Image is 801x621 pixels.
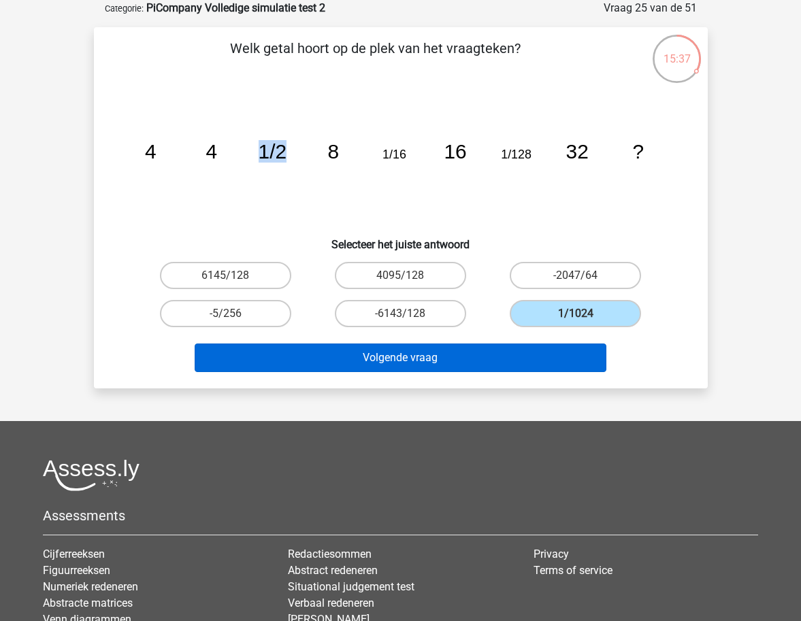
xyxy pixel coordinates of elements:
a: Privacy [534,548,569,560]
tspan: 4 [144,140,156,163]
small: Categorie: [105,3,144,14]
div: 15:37 [651,33,702,67]
label: -5/256 [160,300,291,327]
a: Abstracte matrices [43,597,133,609]
p: Welk getal hoort op de plek van het vraagteken? [116,38,635,79]
tspan: ? [632,140,644,163]
a: Numeriek redeneren [43,580,138,593]
tspan: 1/2 [258,140,287,163]
label: 6145/128 [160,262,291,289]
tspan: 4 [206,140,217,163]
tspan: 1/128 [501,148,532,161]
img: Assessly logo [43,459,140,491]
label: 4095/128 [335,262,466,289]
a: Abstract redeneren [288,564,378,577]
a: Terms of service [534,564,612,577]
a: Situational judgement test [288,580,414,593]
a: Verbaal redeneren [288,597,374,609]
label: -2047/64 [510,262,641,289]
h6: Selecteer het juiste antwoord [116,227,686,251]
tspan: 32 [566,140,588,163]
tspan: 1/16 [382,148,406,161]
h5: Assessments [43,507,758,524]
label: -6143/128 [335,300,466,327]
tspan: 8 [327,140,339,163]
label: 1/1024 [510,300,641,327]
a: Cijferreeksen [43,548,105,560]
strong: PiCompany Volledige simulatie test 2 [146,1,325,14]
button: Volgende vraag [195,343,606,372]
a: Redactiesommen [288,548,372,560]
tspan: 16 [444,140,466,163]
a: Figuurreeksen [43,564,110,577]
